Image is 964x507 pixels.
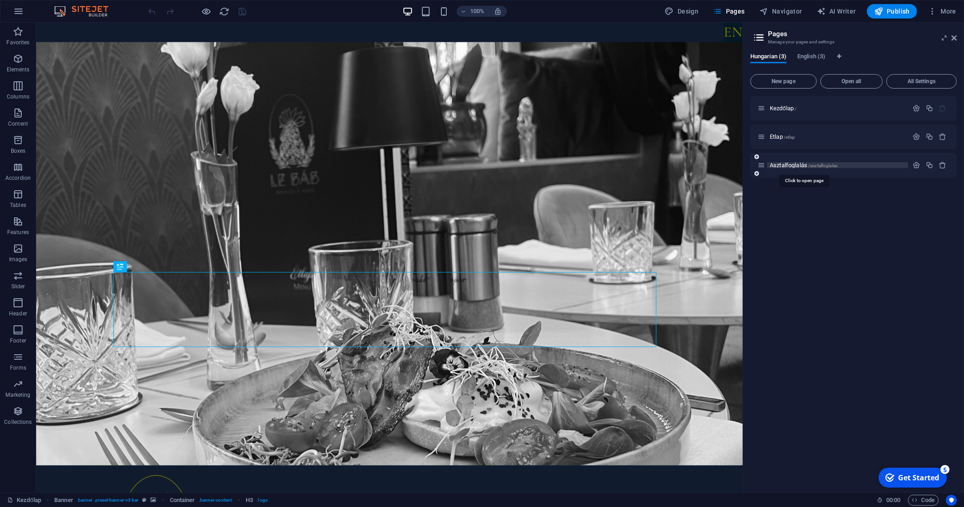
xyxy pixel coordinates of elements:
div: Design (Ctrl+Alt+Y) [661,4,702,19]
button: Publish [867,4,917,19]
span: AI Writer [817,7,856,16]
i: This element contains a background [150,498,156,502]
p: Boxes [11,147,26,155]
button: AI Writer [813,4,860,19]
p: Collections [4,418,32,426]
span: /etlap [784,135,796,140]
p: Forms [10,364,26,371]
p: Header [9,310,27,317]
p: Marketing [5,391,30,399]
p: Images [9,256,28,263]
div: 5 [67,1,76,10]
span: Pages [713,7,744,16]
span: Click to select. Double-click to edit [170,495,195,506]
nav: breadcrumb [54,495,268,506]
p: Columns [7,93,29,100]
div: Remove [939,133,947,141]
span: Design [665,7,699,16]
div: Duplicate [926,133,933,141]
h3: Manage your pages and settings [768,38,939,46]
button: More [924,4,960,19]
button: Design [661,4,702,19]
span: /asztalfoglalas [808,163,838,168]
div: Settings [913,133,920,141]
p: Slider [11,283,25,290]
h6: Session time [877,495,901,506]
span: Click to select. Double-click to edit [54,495,73,506]
button: New page [750,74,817,89]
p: Features [7,229,29,236]
i: This element is a customizable preset [142,498,146,502]
p: Accordion [5,174,31,182]
span: Click to open page [770,133,796,140]
span: . banner .preset-banner-v3-bar [77,495,139,506]
p: Elements [7,66,30,73]
button: Pages [709,4,748,19]
span: Click to open page [770,105,796,112]
img: Editor Logo [52,6,120,17]
div: Language Tabs [750,53,957,70]
i: On resize automatically adjust zoom level to fit chosen device. [494,7,502,15]
span: All Settings [890,79,953,84]
span: / [795,106,796,111]
button: Usercentrics [946,495,957,506]
span: . logo [257,495,267,506]
span: 00 00 [886,495,900,506]
div: The startpage cannot be deleted [939,104,947,112]
p: Footer [10,337,26,344]
span: New page [754,79,813,84]
span: Hungarian (3) [750,51,786,64]
div: Duplicate [926,104,933,112]
button: reload [219,6,230,17]
a: Click to cancel selection. Double-click to open Pages [7,495,41,506]
button: Code [908,495,939,506]
span: Asztalfoglalás [770,162,838,169]
div: Remove [939,161,947,169]
button: 100% [457,6,489,17]
div: Duplicate [926,161,933,169]
div: Settings [913,161,920,169]
span: : [893,497,894,503]
p: Content [8,120,28,127]
span: Open all [824,79,879,84]
div: Étlap/etlap [767,134,908,140]
h2: Pages [768,30,957,38]
span: Publish [874,7,910,16]
span: English (3) [797,51,825,64]
i: Reload page [220,6,230,17]
p: Tables [10,202,26,209]
button: Click here to leave preview mode and continue editing [201,6,212,17]
button: All Settings [886,74,957,89]
span: More [928,7,956,16]
div: Get Started 5 items remaining, 0% complete [5,4,73,23]
button: Navigator [756,4,806,19]
h6: 100% [470,6,485,17]
span: Click to select. Double-click to edit [246,495,253,506]
div: Settings [913,104,920,112]
span: Code [912,495,935,506]
div: Asztalfoglalás/asztalfoglalas [767,162,908,168]
button: Open all [820,74,883,89]
div: Get Started [24,9,66,19]
p: Favorites [6,39,29,46]
span: . banner-content [199,495,232,506]
div: Kezdőlap/ [767,105,908,111]
span: Navigator [759,7,802,16]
